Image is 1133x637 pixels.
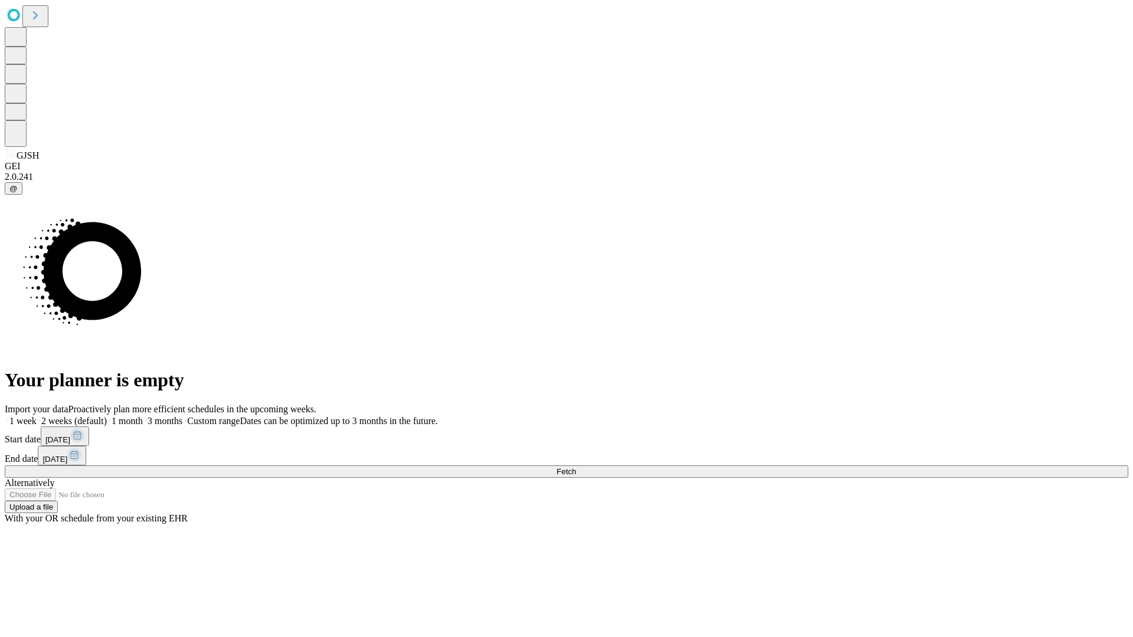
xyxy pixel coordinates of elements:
span: 1 month [112,416,143,426]
div: GEI [5,161,1128,172]
button: Upload a file [5,501,58,513]
span: 3 months [148,416,182,426]
div: End date [5,446,1128,465]
div: Start date [5,426,1128,446]
span: [DATE] [45,435,70,444]
button: [DATE] [38,446,86,465]
span: GJSH [17,150,39,160]
span: Alternatively [5,478,54,488]
span: Proactively plan more efficient schedules in the upcoming weeks. [68,404,316,414]
span: Custom range [187,416,240,426]
span: [DATE] [42,455,67,464]
div: 2.0.241 [5,172,1128,182]
span: 2 weeks (default) [41,416,107,426]
h1: Your planner is empty [5,369,1128,391]
span: @ [9,184,18,193]
span: Dates can be optimized up to 3 months in the future. [240,416,438,426]
span: Fetch [556,467,576,476]
button: @ [5,182,22,195]
span: With your OR schedule from your existing EHR [5,513,188,523]
span: Import your data [5,404,68,414]
button: Fetch [5,465,1128,478]
span: 1 week [9,416,37,426]
button: [DATE] [41,426,89,446]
